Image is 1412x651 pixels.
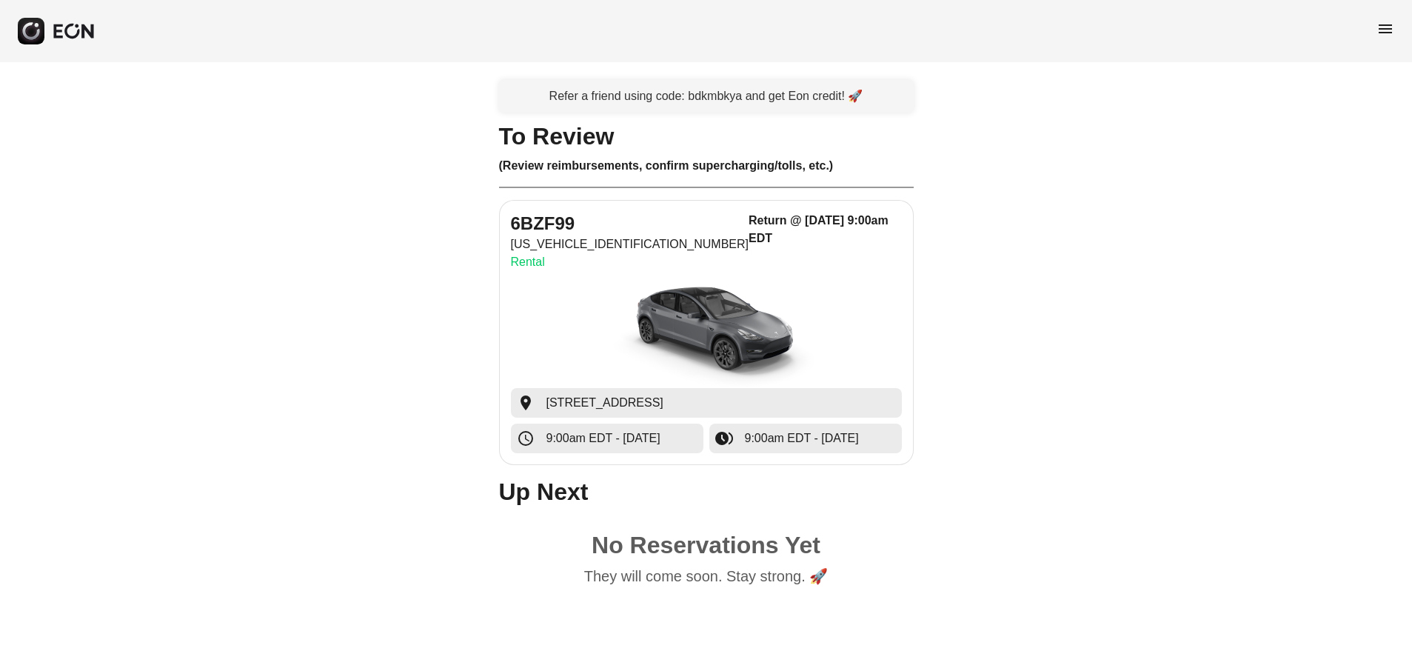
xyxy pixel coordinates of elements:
[499,127,914,145] h1: To Review
[511,212,749,236] h2: 6BZF99
[1376,20,1394,38] span: menu
[546,394,663,412] span: [STREET_ADDRESS]
[745,430,859,447] span: 9:00am EDT - [DATE]
[511,253,749,271] p: Rental
[499,483,914,501] h1: Up Next
[715,430,733,447] span: browse_gallery
[511,236,749,253] p: [US_VEHICLE_IDENTIFICATION_NUMBER]
[499,80,914,113] a: Refer a friend using code: bdkmbkya and get Eon credit! 🚀
[499,157,914,175] h3: (Review reimbursements, confirm supercharging/tolls, etc.)
[499,200,914,465] button: 6BZF99[US_VEHICLE_IDENTIFICATION_NUMBER]RentalReturn @ [DATE] 9:00am EDTcar[STREET_ADDRESS]9:00am...
[595,277,817,388] img: car
[546,430,660,447] span: 9:00am EDT - [DATE]
[517,394,535,412] span: location_on
[584,566,829,587] p: They will come soon. Stay strong. 🚀
[517,430,535,447] span: schedule
[592,536,820,554] h1: No Reservations Yet
[749,212,901,247] h3: Return @ [DATE] 9:00am EDT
